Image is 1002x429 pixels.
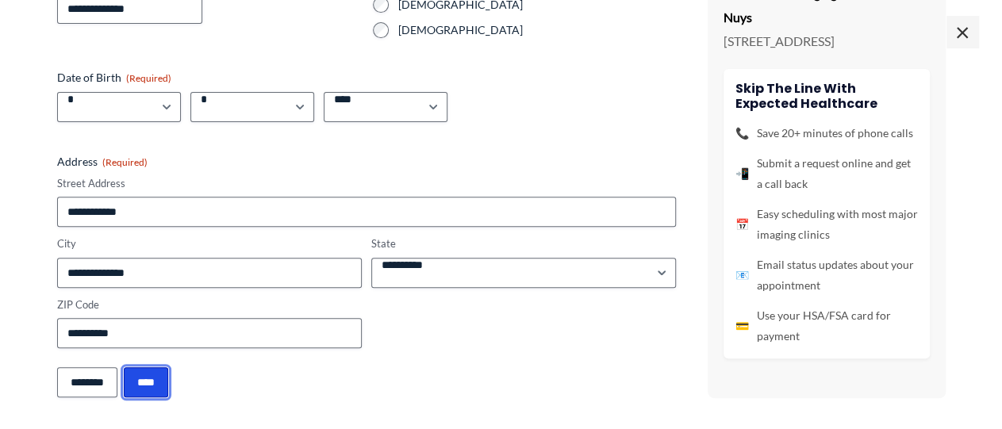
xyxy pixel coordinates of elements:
[735,315,749,335] span: 💳
[735,305,918,346] li: Use your HSA/FSA card for payment
[57,70,171,86] legend: Date of Birth
[57,176,676,191] label: Street Address
[724,29,930,52] p: [STREET_ADDRESS]
[126,72,171,84] span: (Required)
[398,22,676,38] label: [DEMOGRAPHIC_DATA]
[57,297,362,312] label: ZIP Code
[735,213,749,234] span: 📅
[735,163,749,183] span: 📲
[371,236,676,251] label: State
[735,254,918,295] li: Email status updates about your appointment
[102,156,148,168] span: (Required)
[57,236,362,251] label: City
[735,80,918,110] h4: Skip the line with Expected Healthcare
[735,122,749,143] span: 📞
[57,154,148,170] legend: Address
[735,203,918,244] li: Easy scheduling with most major imaging clinics
[735,152,918,193] li: Submit a request online and get a call back
[946,16,978,48] span: ×
[735,122,918,143] li: Save 20+ minutes of phone calls
[735,264,749,285] span: 📧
